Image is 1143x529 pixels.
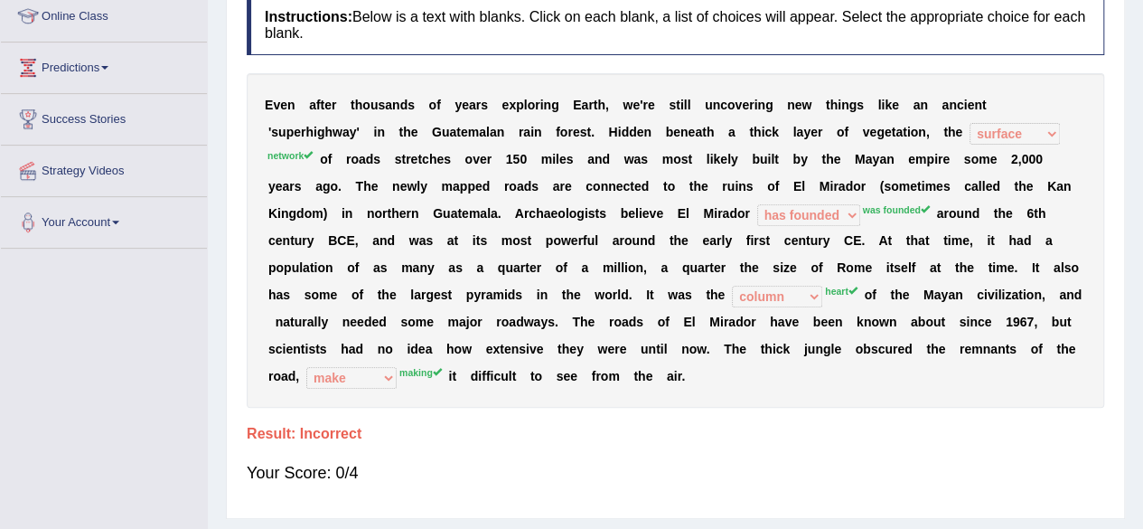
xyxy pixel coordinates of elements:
b: y [350,125,357,139]
b: o [560,125,568,139]
b: w [623,152,633,166]
b: e [955,125,962,139]
b: c [586,179,593,194]
b: t [401,152,406,166]
b: o [767,179,775,194]
b: i [709,152,713,166]
b: a [490,125,497,139]
b: b [792,152,801,166]
b: a [309,98,316,112]
b: s [271,125,278,139]
b: e [475,179,482,194]
b: a [342,125,350,139]
b: e [634,179,642,194]
b: l [792,125,796,139]
b: i [552,152,556,166]
b: M [820,179,830,194]
b: e [648,98,655,112]
b: m [541,152,552,166]
b: v [473,152,480,166]
b: i [907,125,911,139]
b: o [667,179,675,194]
b: o [911,125,919,139]
b: m [468,125,479,139]
b: n [918,125,926,139]
b: g [876,125,885,139]
b: t [892,125,896,139]
b: y [872,152,879,166]
b: i [735,179,738,194]
b: s [444,152,451,166]
b: d [482,179,491,194]
b: b [752,152,760,166]
b: u [278,125,286,139]
sup: network [267,150,313,161]
b: e [573,125,580,139]
b: g [323,179,331,194]
b: g [849,98,857,112]
b: a [728,125,735,139]
b: d [602,152,610,166]
b: G [432,125,442,139]
b: l [417,179,420,194]
b: 0 [1028,152,1035,166]
b: e [559,152,567,166]
b: w [333,125,342,139]
b: n [974,98,982,112]
b: s [641,152,648,166]
b: e [795,98,802,112]
b: a [517,179,524,194]
b: y [454,98,462,112]
b: p [926,152,934,166]
b: a [523,125,530,139]
b: e [294,125,301,139]
b: w [407,179,417,194]
b: s [295,179,302,194]
b: i [838,98,841,112]
b: r [289,179,294,194]
b: a [282,179,289,194]
b: r [818,125,822,139]
b: o [528,98,536,112]
b: a [879,152,886,166]
b: r [588,98,593,112]
b: p [467,179,475,194]
b: m [979,152,989,166]
b: i [618,125,622,139]
b: s [580,125,587,139]
b: l [486,125,490,139]
b: t [821,152,826,166]
b: a [695,125,702,139]
b: o [464,152,473,166]
b: r [722,179,726,194]
b: n [757,98,765,112]
b: e [885,125,892,139]
b: y [420,179,427,194]
b: 2 [1011,152,1018,166]
b: m [441,179,452,194]
b: y [268,179,276,194]
b: a [552,179,559,194]
b: d [400,98,408,112]
b: h [305,125,314,139]
b: ' [356,125,359,139]
b: n [287,98,295,112]
b: t [702,125,707,139]
b: f [556,125,560,139]
b: h [693,179,701,194]
b: e [869,125,876,139]
b: s [681,152,689,166]
b: t [689,179,694,194]
b: l [727,152,731,166]
b: , [605,98,609,112]
b: l [687,98,690,112]
b: r [938,152,942,166]
b: a [469,98,476,112]
b: i [963,98,967,112]
b: f [844,125,848,139]
b: m [915,152,926,166]
b: c [764,125,772,139]
b: h [355,98,363,112]
b: e [280,98,287,112]
b: e [371,179,379,194]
